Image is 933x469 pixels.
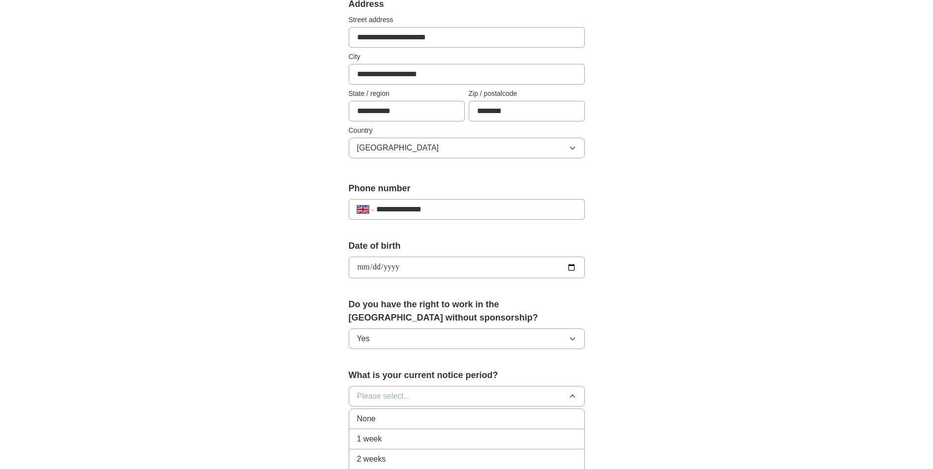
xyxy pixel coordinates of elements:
[357,453,386,465] span: 2 weeks
[349,52,585,62] label: City
[357,333,370,345] span: Yes
[349,386,585,407] button: Please select...
[349,298,585,324] label: Do you have the right to work in the [GEOGRAPHIC_DATA] without sponsorship?
[357,433,382,445] span: 1 week
[349,88,465,99] label: State / region
[349,182,585,195] label: Phone number
[357,413,376,425] span: None
[349,125,585,136] label: Country
[357,142,439,154] span: [GEOGRAPHIC_DATA]
[349,15,585,25] label: Street address
[349,328,585,349] button: Yes
[357,390,411,402] span: Please select...
[349,138,585,158] button: [GEOGRAPHIC_DATA]
[349,369,585,382] label: What is your current notice period?
[469,88,585,99] label: Zip / postalcode
[349,239,585,253] label: Date of birth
